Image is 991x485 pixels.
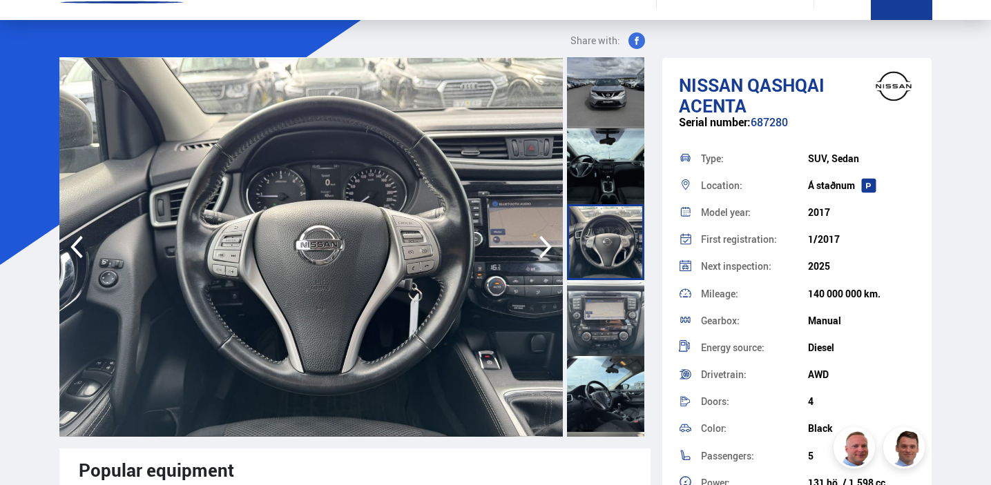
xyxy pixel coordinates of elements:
[59,57,564,437] img: 3230271.jpeg
[570,32,620,49] span: Share with:
[808,451,915,462] div: 5
[808,423,915,434] div: Black
[701,424,808,433] div: Color:
[679,115,751,130] span: Serial number:
[808,234,915,245] div: 1/2017
[808,396,915,407] div: 4
[679,72,743,97] span: Nissan
[808,369,915,380] div: AWD
[808,153,915,164] div: SUV, Sedan
[808,180,915,191] div: Á staðnum
[701,154,808,164] div: Type:
[701,289,808,299] div: Mileage:
[701,397,808,406] div: Doors:
[701,261,808,271] div: Next inspection:
[565,32,651,49] button: Share with:
[701,343,808,353] div: Energy source:
[701,208,808,217] div: Model year:
[808,315,915,326] div: Manual
[808,342,915,353] div: Diesel
[836,429,877,471] img: siFngHWaQ9KaOqBr.png
[679,116,915,143] div: 687280
[701,235,808,244] div: First registration:
[701,370,808,379] div: Drivetrain:
[885,429,927,471] img: FbJEzSuNWCJXmdc-.webp
[808,207,915,218] div: 2017
[701,451,808,461] div: Passengers:
[808,288,915,299] div: 140 000 000 km.
[11,6,52,47] button: Opna LiveChat spjallviðmót
[679,72,825,118] span: Qashqai ACENTA
[79,459,632,480] div: Popular equipment
[866,65,921,108] img: brand logo
[808,261,915,272] div: 2025
[701,181,808,190] div: Location:
[701,316,808,326] div: Gearbox:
